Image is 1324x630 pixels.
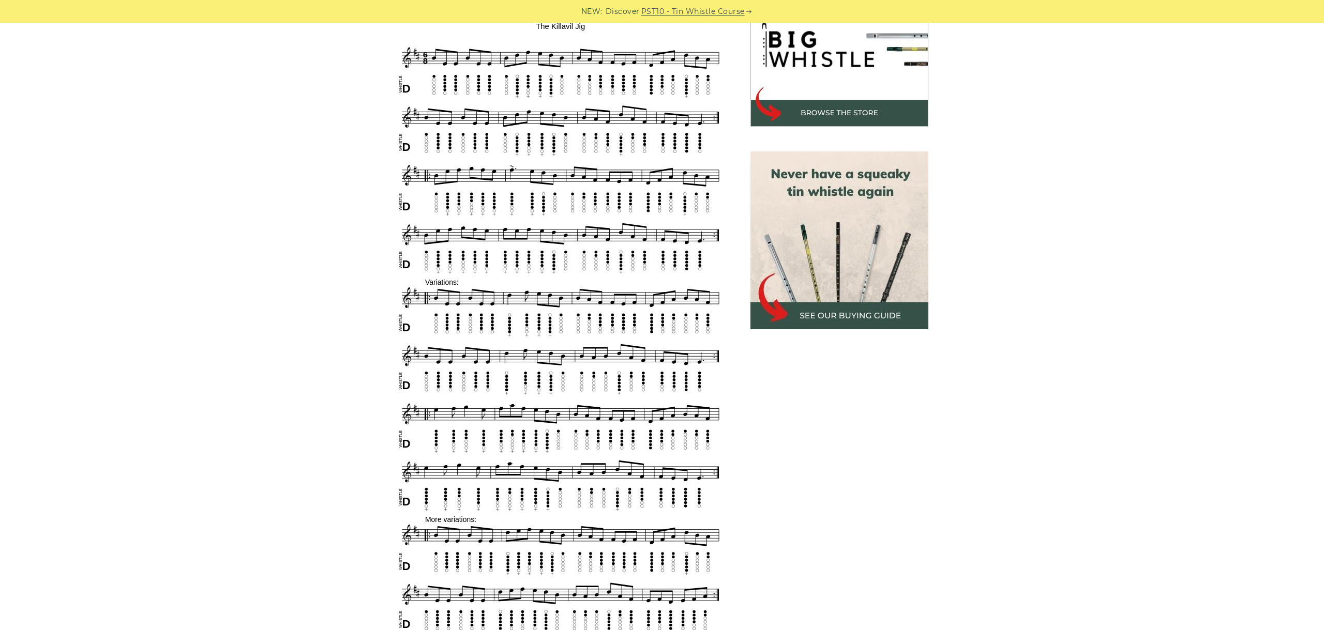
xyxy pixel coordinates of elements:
span: NEW: [581,6,603,18]
span: Discover [606,6,640,18]
img: tin whistle buying guide [750,151,928,329]
a: PST10 - Tin Whistle Course [641,6,745,18]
